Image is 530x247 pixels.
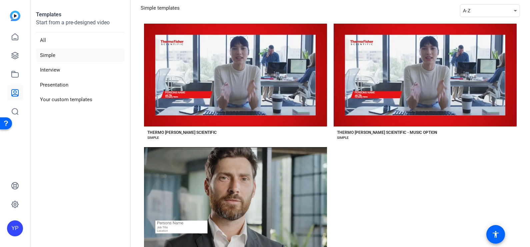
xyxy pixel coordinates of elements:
[36,34,125,47] li: All
[10,11,20,21] img: blue-gradient.svg
[147,130,217,135] div: THERMO [PERSON_NAME] SCIENTIFIC
[36,11,61,18] strong: Templates
[337,135,349,140] div: SIMPLE
[36,93,125,107] li: Your custom templates
[36,49,125,62] li: Simple
[334,24,517,126] button: Template image
[147,135,159,140] div: SIMPLE
[492,230,500,238] mat-icon: accessibility
[141,4,180,17] h3: Simple templates
[144,24,327,126] button: Template image
[7,220,23,236] div: YP
[36,63,125,77] li: Interview
[337,130,437,135] div: THERMO [PERSON_NAME] SCIENTIFIC - MUSIC OPTION
[36,19,125,32] p: Start from a pre-designed video
[463,8,470,13] span: A-Z
[36,78,125,92] li: Presentation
